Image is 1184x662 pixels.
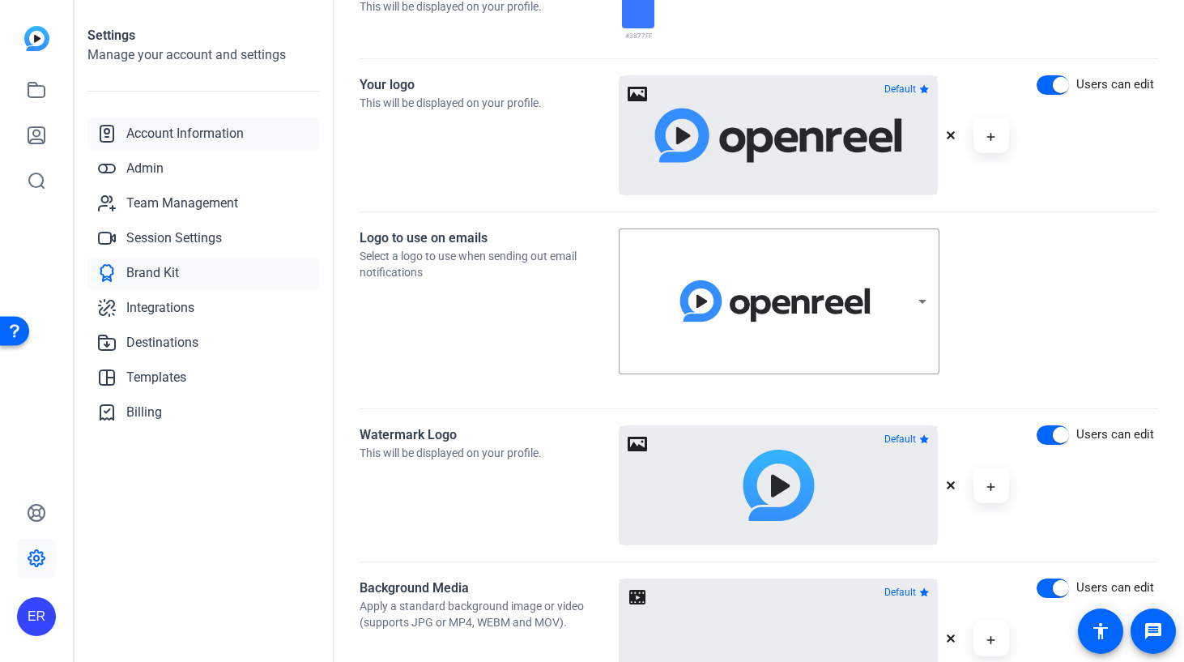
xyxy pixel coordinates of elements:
a: Integrations [87,292,320,324]
a: Admin [87,152,320,185]
div: Users can edit [1076,75,1154,94]
img: Uploaded Image [648,92,909,178]
div: ER [17,597,56,636]
span: Default [884,84,916,94]
img: blue-gradient.svg [24,26,49,51]
span: Billing [126,403,162,422]
button: Default [881,429,932,449]
div: Background Media [360,579,619,598]
mat-icon: accessibility [1091,621,1110,641]
span: Default [884,587,916,597]
h1: Settings [87,26,320,45]
a: Brand Kit [87,257,320,289]
span: Brand Kit [126,263,179,283]
span: Team Management [126,194,238,213]
button: Default [881,583,932,602]
div: Users can edit [1076,579,1154,597]
a: Templates [87,361,320,394]
a: Destinations [87,327,320,359]
span: Destinations [126,333,198,352]
a: Session Settings [87,222,320,254]
span: Default [884,434,916,444]
a: Team Management [87,187,320,220]
div: Logo to use on emails [360,228,619,248]
img: Logo [675,268,875,335]
h2: Manage your account and settings [87,45,320,65]
div: This will be displayed on your profile. [360,445,619,461]
div: Your logo [360,75,619,95]
span: Integrations [126,298,194,318]
span: Account Information [126,124,244,143]
mat-icon: message [1144,621,1163,641]
div: Apply a standard background image or video (supports JPG or MP4, WEBM and MOV). [360,598,619,630]
a: Billing [87,396,320,429]
a: Account Information [87,117,320,150]
span: Session Settings [126,228,222,248]
span: Admin [126,159,164,178]
div: Users can edit [1076,425,1154,444]
div: Select a logo to use when sending out email notifications [360,248,619,280]
div: This will be displayed on your profile. [360,95,619,111]
span: #3877FF [625,32,652,41]
div: Watermark Logo [360,425,619,445]
span: Templates [126,368,186,387]
button: Default [881,79,932,99]
img: Uploaded Image [743,450,815,521]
